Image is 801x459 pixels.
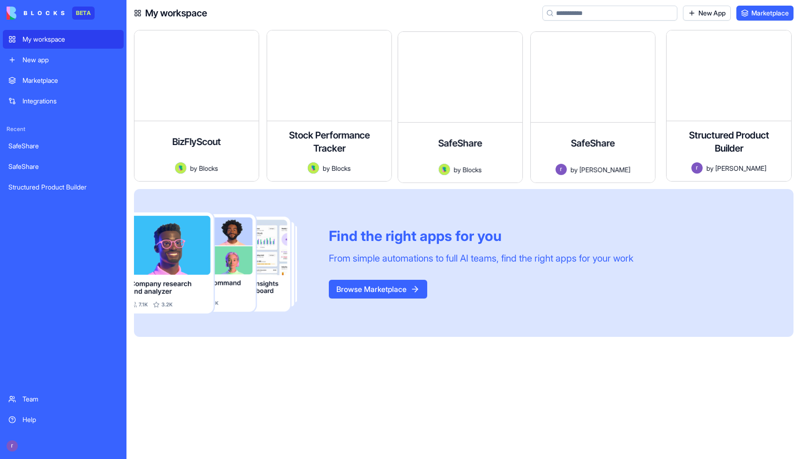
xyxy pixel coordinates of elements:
[7,7,95,20] a: BETA
[3,71,124,90] a: Marketplace
[199,163,218,173] span: Blocks
[571,137,615,150] h4: SafeShare
[3,157,124,176] a: SafeShare
[3,178,124,197] a: Structured Product Builder
[3,51,124,69] a: New app
[22,394,118,404] div: Team
[3,410,124,429] a: Help
[145,7,207,20] h4: My workspace
[22,35,118,44] div: My workspace
[274,129,384,155] h4: Stock Performance Tracker
[400,30,526,182] a: SafeShareAvatarbyBlocks
[22,55,118,65] div: New app
[267,30,393,182] a: Stock Performance TrackerAvatarbyBlocks
[3,137,124,155] a: SafeShare
[22,76,118,85] div: Marketplace
[533,30,659,182] a: SafeShareAvatarby[PERSON_NAME]
[172,135,221,148] h4: BizFlyScout
[22,415,118,424] div: Help
[175,162,186,174] img: Avatar
[8,162,118,171] div: SafeShare
[329,280,427,299] button: Browse Marketplace
[691,162,703,174] img: Avatar
[736,6,794,21] a: Marketplace
[439,164,450,175] img: Avatar
[571,165,578,175] span: by
[7,440,18,452] img: ACg8ocK9p4COroYERF96wq_Nqbucimpd5rvzMLLyBNHYTn_bI3RzLw=s96-c
[329,252,633,265] div: From simple automations to full AI teams, find the right apps for your work
[556,164,567,175] img: Avatar
[674,129,784,155] h4: Structured Product Builder
[134,30,260,182] a: BizFlyScoutAvatarbyBlocks
[683,6,731,21] a: New App
[323,163,330,173] span: by
[538,182,625,201] button: Launch
[715,163,766,173] span: [PERSON_NAME]
[308,162,319,174] img: Avatar
[706,163,713,173] span: by
[8,141,118,151] div: SafeShare
[3,125,124,133] span: Recent
[3,390,124,408] a: Team
[3,30,124,49] a: My workspace
[332,163,351,173] span: Blocks
[22,96,118,106] div: Integrations
[8,182,118,192] div: Structured Product Builder
[7,7,65,20] img: logo
[454,165,461,175] span: by
[406,182,492,201] button: Launch
[72,7,95,20] div: BETA
[190,163,197,173] span: by
[579,165,630,175] span: [PERSON_NAME]
[666,30,792,182] a: Structured Product BuilderAvatarby[PERSON_NAME]
[329,284,427,294] a: Browse Marketplace
[329,227,633,244] div: Find the right apps for you
[3,92,124,110] a: Integrations
[438,137,482,150] h4: SafeShare
[462,165,482,175] span: Blocks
